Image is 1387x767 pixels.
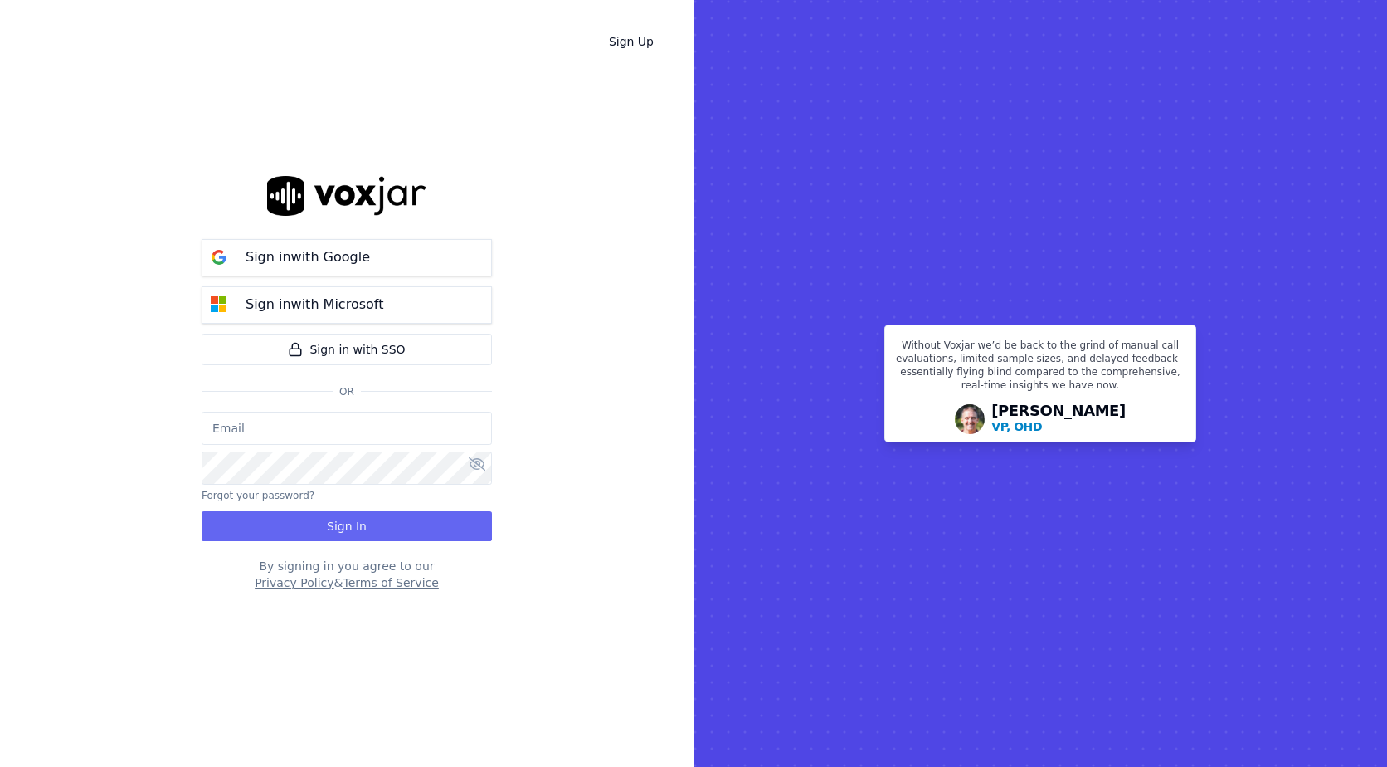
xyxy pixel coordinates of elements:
[202,239,492,276] button: Sign inwith Google
[202,286,492,324] button: Sign inwith Microsoft
[246,247,370,267] p: Sign in with Google
[343,574,438,591] button: Terms of Service
[246,295,383,315] p: Sign in with Microsoft
[267,176,426,215] img: logo
[895,339,1185,398] p: Without Voxjar we’d be back to the grind of manual call evaluations, limited sample sizes, and de...
[202,412,492,445] input: Email
[991,418,1042,435] p: VP, OHD
[202,288,236,321] img: microsoft Sign in button
[955,404,985,434] img: Avatar
[596,27,667,56] a: Sign Up
[202,489,314,502] button: Forgot your password?
[202,558,492,591] div: By signing in you agree to our &
[202,334,492,365] a: Sign in with SSO
[202,241,236,274] img: google Sign in button
[202,511,492,541] button: Sign In
[991,403,1126,435] div: [PERSON_NAME]
[333,385,361,398] span: Or
[255,574,333,591] button: Privacy Policy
